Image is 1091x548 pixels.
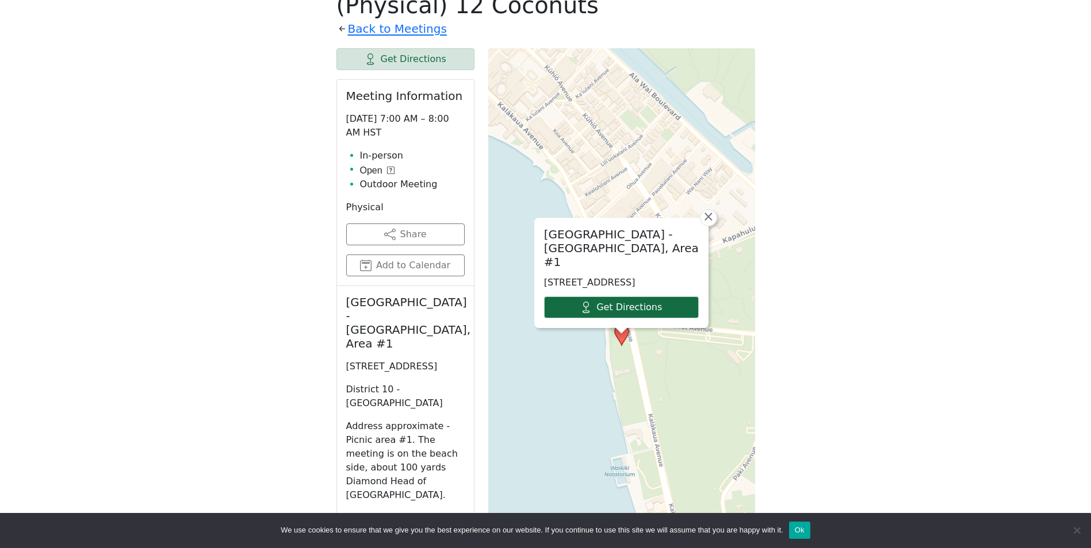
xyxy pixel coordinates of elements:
span: × [703,210,714,223]
p: District 10 - [GEOGRAPHIC_DATA] [346,383,465,410]
span: No [1071,524,1082,536]
p: Address approximate - Picnic area #1. The meeting is on the beach side, about 100 yards Diamond H... [346,419,465,502]
li: In-person [360,149,465,163]
button: Share [346,223,465,245]
a: Get Directions [544,296,699,318]
li: Outdoor Meeting [360,177,465,191]
h3: [DATE] [346,511,465,524]
span: Open [360,164,382,177]
span: We use cookies to ensure that we give you the best experience on our website. If you continue to ... [281,524,783,536]
button: Ok [789,522,810,539]
h2: [GEOGRAPHIC_DATA] - [GEOGRAPHIC_DATA], Area #1 [544,227,699,269]
p: [STREET_ADDRESS] [544,276,699,290]
p: Physical [346,200,465,214]
button: Add to Calendar [346,254,465,276]
a: Get Directions [336,48,474,70]
a: Close popup [700,209,717,226]
a: Back to Meetings [348,19,447,39]
button: Open [360,164,395,177]
p: [DATE] 7:00 AM – 8:00 AM HST [346,112,465,140]
h2: [GEOGRAPHIC_DATA] - [GEOGRAPHIC_DATA], Area #1 [346,295,465,350]
p: [STREET_ADDRESS] [346,360,465,373]
h2: Meeting Information [346,89,465,103]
